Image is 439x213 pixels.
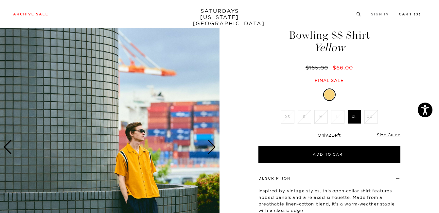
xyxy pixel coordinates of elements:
label: XL [348,110,361,124]
div: Final sale [257,78,401,83]
small: 3 [416,13,419,16]
div: Only Left [258,132,400,138]
a: Cart (3) [399,12,421,16]
button: Add to Cart [258,146,400,163]
h1: Bowling SS Shirt [257,30,401,53]
div: Next slide [207,140,216,154]
span: Yellow [257,42,401,53]
span: 2 [328,132,331,138]
button: Description [258,177,291,180]
a: SATURDAYS[US_STATE][GEOGRAPHIC_DATA] [193,8,247,27]
div: Previous slide [3,140,12,154]
a: Size Guide [377,132,400,137]
span: $66.00 [333,64,353,71]
a: Archive Sale [13,12,48,16]
a: Sign In [371,12,389,16]
del: $165.00 [306,64,331,71]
